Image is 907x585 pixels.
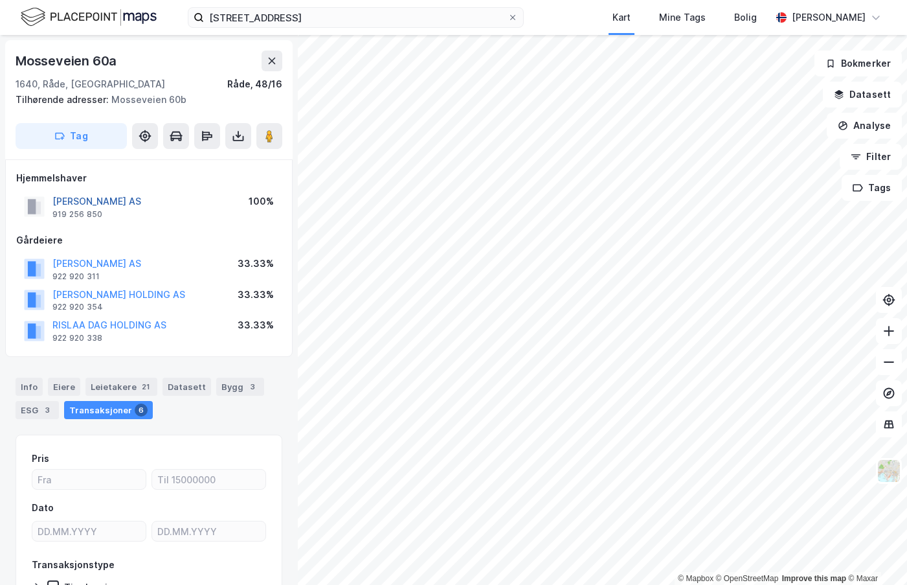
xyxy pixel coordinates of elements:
div: Datasett [162,378,211,396]
div: Råde, 48/16 [227,76,282,92]
div: 922 920 338 [52,333,102,343]
input: Fra [32,470,146,489]
input: DD.MM.YYYY [152,522,265,541]
div: 922 920 354 [52,302,103,312]
div: 33.33% [238,317,274,333]
input: Søk på adresse, matrikkel, gårdeiere, leietakere eller personer [204,8,508,27]
a: Improve this map [782,574,846,583]
div: Info [16,378,43,396]
div: [PERSON_NAME] [792,10,866,25]
iframe: Chat Widget [842,523,907,585]
span: Tilhørende adresser: [16,94,111,105]
div: Kontrollprogram for chat [842,523,907,585]
div: Mine Tags [659,10,706,25]
div: 33.33% [238,287,274,303]
button: Tag [16,123,127,149]
div: 33.33% [238,256,274,271]
div: 3 [41,404,54,417]
div: Mosseveien 60b [16,92,272,108]
div: Mosseveien 60a [16,51,119,71]
div: ESG [16,401,59,419]
div: Transaksjoner [64,401,153,419]
button: Filter [840,144,902,170]
input: DD.MM.YYYY [32,522,146,541]
div: Gårdeiere [16,233,282,248]
img: logo.f888ab2527a4732fd821a326f86c7f29.svg [21,6,157,29]
div: Kart [612,10,631,25]
button: Tags [842,175,902,201]
div: Bygg [216,378,264,396]
div: Dato [32,500,54,516]
div: Pris [32,451,49,466]
div: 3 [246,380,259,393]
button: Datasett [823,82,902,108]
div: 100% [249,194,274,209]
div: 922 920 311 [52,271,100,282]
div: 21 [139,380,152,393]
img: Z [877,459,901,483]
div: Bolig [734,10,757,25]
div: 1640, Råde, [GEOGRAPHIC_DATA] [16,76,165,92]
div: Transaksjonstype [32,557,115,573]
a: OpenStreetMap [716,574,779,583]
button: Bokmerker [814,51,902,76]
a: Mapbox [678,574,713,583]
div: Hjemmelshaver [16,170,282,186]
input: Til 15000000 [152,470,265,489]
div: Leietakere [85,378,157,396]
div: Eiere [48,378,80,396]
div: 6 [135,404,148,417]
div: 919 256 850 [52,209,102,220]
button: Analyse [827,113,902,139]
